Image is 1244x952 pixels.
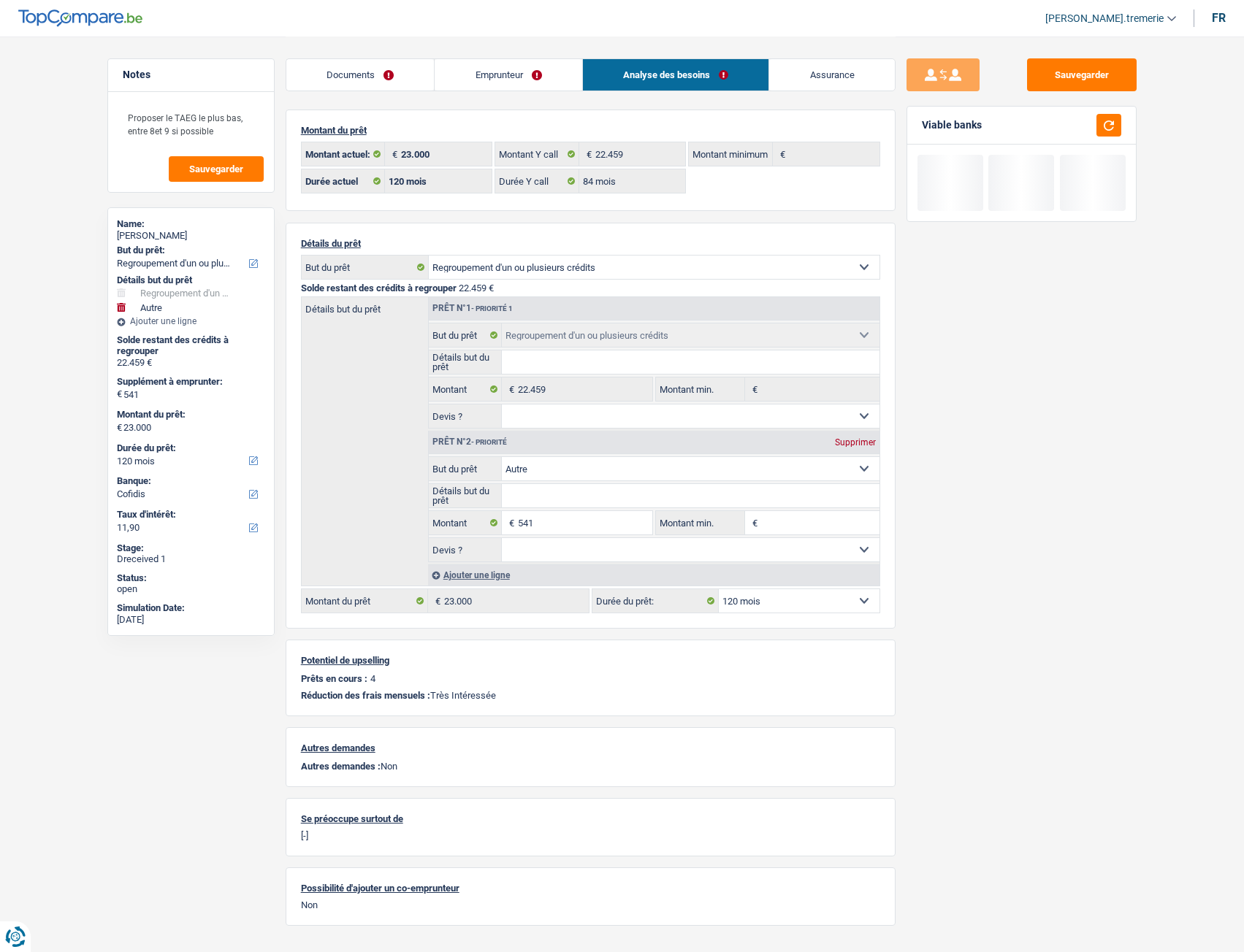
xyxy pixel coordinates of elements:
[429,323,503,347] label: But du prêt
[583,59,769,91] a: Analyse des besoins
[429,377,503,401] label: Montant
[1212,11,1226,25] div: fr
[169,156,264,182] button: Sauvegarder
[429,350,503,374] label: Détails but du prêt
[302,169,386,193] label: Durée actuel
[117,388,122,400] span: €
[117,218,265,230] div: Name:
[302,142,386,166] label: Montant actuel:
[471,438,507,446] span: - Priorité
[117,602,265,614] div: Simulation Date:
[435,59,582,91] a: Emprunteur
[745,377,761,401] span: €
[117,614,265,626] div: [DATE]
[301,238,880,249] p: Détails du prêt
[689,142,773,166] label: Montant minimum
[18,9,142,27] img: TopCompare Logo
[117,316,265,326] div: Ajouter une ligne
[428,564,879,586] div: Ajouter une ligne
[117,422,122,434] span: €
[922,119,982,131] div: Viable banks
[117,475,262,487] label: Banque:
[301,813,880,824] p: Se préoccupe surtout de
[385,142,401,166] span: €
[592,589,719,613] label: Durée du prêt:
[301,655,880,666] p: Potentiel de upselling
[831,438,879,447] div: Supprimer
[459,283,494,293] span: 22.459 €
[745,511,761,534] span: €
[301,125,880,136] p: Montant du prêt
[1027,58,1137,91] button: Sauvegarder
[656,511,745,534] label: Montant min.
[1034,7,1176,31] a: [PERSON_NAME].tremerie
[429,437,511,447] div: Prêt n°2
[301,690,880,701] p: Très Intéressée
[286,59,435,91] a: Documents
[429,304,516,313] div: Prêt n°1
[471,304,513,312] span: - Priorité 1
[656,377,745,401] label: Montant min.
[117,572,265,584] div: Status:
[123,69,259,81] h5: Notes
[302,589,428,613] label: Montant du prêt
[301,673,367,684] p: Prêts en cours :
[301,283,457,293] span: Solde restant des crédits à regrouper
[429,457,503,480] label: But du prêt
[301,742,880,753] p: Autres demandes
[301,761,880,772] p: Non
[117,357,265,369] div: 22.459 €
[189,164,243,174] span: Sauvegarder
[502,377,518,401] span: €
[429,538,503,561] label: Devis ?
[495,169,579,193] label: Durée Y call
[117,245,262,256] label: But du prêt:
[117,409,262,421] label: Montant du prêt:
[117,553,265,565] div: Dreceived 1
[302,297,428,314] label: Détails but du prêt
[579,142,595,166] span: €
[117,275,265,286] div: Détails but du prêt
[117,376,262,388] label: Supplément à emprunter:
[495,142,579,166] label: Montant Y call
[301,899,880,910] p: Non
[301,690,430,701] span: Réduction des frais mensuels :
[769,59,895,91] a: Assurance
[117,509,262,521] label: Taux d'intérêt:
[302,256,429,279] label: But du prêt
[429,484,503,507] label: Détails but du prêt
[429,511,503,534] label: Montant
[117,230,265,242] div: [PERSON_NAME]
[429,404,503,428] label: Devis ?
[117,334,265,357] div: Solde restant des crédits à regrouper
[301,761,381,772] span: Autres demandes :
[301,883,880,894] p: Possibilité d'ajouter un co-emprunteur
[370,673,375,684] p: 4
[773,142,789,166] span: €
[301,830,880,841] p: [-]
[1045,12,1164,25] span: [PERSON_NAME].tremerie
[117,583,265,595] div: open
[428,589,444,613] span: €
[117,542,265,554] div: Stage:
[502,511,518,534] span: €
[117,442,262,454] label: Durée du prêt:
